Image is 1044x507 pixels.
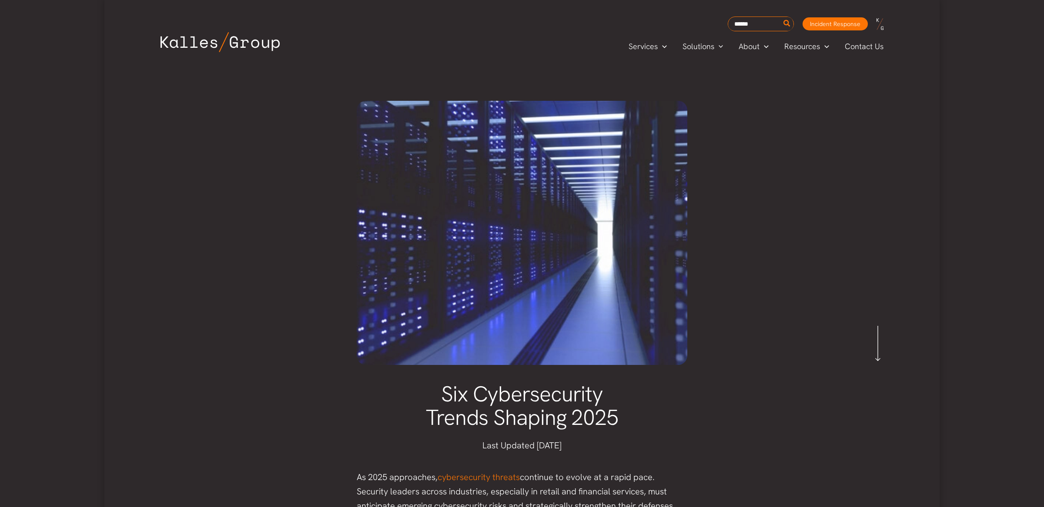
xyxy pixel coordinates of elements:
[621,40,675,53] a: ServicesMenu Toggle
[482,440,562,451] span: Last Updated [DATE]
[621,39,892,53] nav: Primary Site Navigation
[161,32,280,52] img: Kalles Group
[782,17,793,31] button: Search
[426,380,618,432] span: Six Cybersecurity Trends Shaping 2025
[731,40,776,53] a: AboutMenu Toggle
[438,471,520,483] a: cybersecurity threats
[683,40,714,53] span: Solutions
[820,40,829,53] span: Menu Toggle
[658,40,667,53] span: Menu Toggle
[739,40,760,53] span: About
[784,40,820,53] span: Resources
[629,40,658,53] span: Services
[714,40,723,53] span: Menu Toggle
[837,40,892,53] a: Contact Us
[845,40,883,53] span: Contact Us
[803,17,868,30] a: Incident Response
[675,40,731,53] a: SolutionsMenu Toggle
[357,101,687,365] img: Six Cybersecurity Trends Shaping 2025
[760,40,769,53] span: Menu Toggle
[776,40,837,53] a: ResourcesMenu Toggle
